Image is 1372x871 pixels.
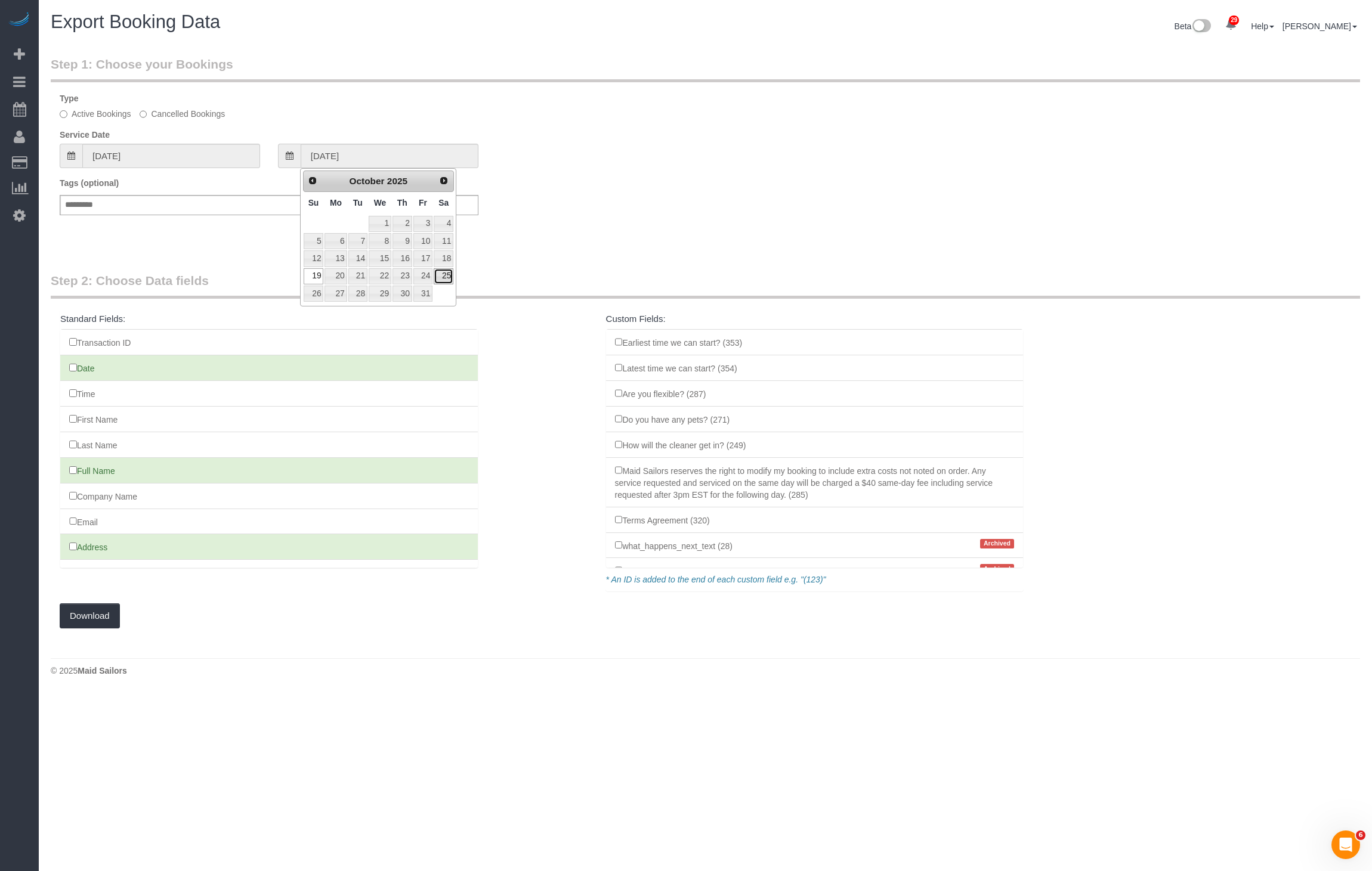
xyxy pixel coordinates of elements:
h4: Custom Fields: [606,314,1024,324]
button: Download [60,603,120,628]
a: 26 [304,286,324,302]
a: 13 [325,250,347,266]
a: 14 [348,250,367,266]
a: 15 [369,250,391,266]
a: 23 [393,268,412,284]
label: Service Date [60,129,110,141]
li: Do you have any pets? (271) [606,406,1024,432]
a: 8 [369,233,391,249]
li: Are you flexible? (287) [606,380,1024,407]
label: Cancelled Bookings [140,108,225,120]
span: Friday [419,198,427,207]
img: Automaid Logo [7,12,31,29]
li: Date [60,355,478,381]
h4: Standard Fields: [60,314,478,324]
label: Tags (optional) [60,177,119,189]
a: 29 [369,286,391,302]
span: Wednesday [374,198,387,207]
a: 19 [304,268,324,284]
li: Transaction ID [60,329,478,355]
a: Beta [1175,21,1212,31]
input: To [301,144,478,168]
li: Email [60,509,478,535]
div: © 2025 [51,665,1360,677]
legend: Step 2: Choose Data fields [51,272,1360,299]
a: 16 [393,250,412,266]
li: Latest time we can start? (354) [606,355,1024,381]
a: 10 [413,233,432,249]
li: Earliest time we can start? (353) [606,329,1024,355]
li: City [60,559,478,585]
a: 30 [393,286,412,302]
iframe: Intercom live chat [1331,830,1360,859]
strong: Maid Sailors [78,666,126,675]
a: 21 [348,268,367,284]
span: Sunday [308,198,319,207]
legend: Step 1: Choose your Bookings [51,55,1360,82]
li: Address [60,534,478,560]
a: Prev [305,172,322,189]
label: Type [60,92,79,104]
li: Terms Agreement (320) [606,507,1024,533]
span: 29 [1229,16,1239,25]
a: 20 [325,268,347,284]
a: 2 [393,216,412,232]
span: Tuesday [353,198,363,207]
a: 3 [413,216,432,232]
em: * An ID is added to the end of each custom field e.g. "(123)" [606,575,826,584]
a: 31 [413,286,432,302]
a: 11 [434,233,453,249]
a: 9 [393,233,412,249]
a: 29 [1219,12,1243,38]
span: 6 [1356,830,1365,840]
a: 6 [325,233,347,249]
a: 12 [304,250,324,266]
span: Prev [308,176,317,185]
span: October [350,176,385,186]
span: Thursday [397,198,407,207]
li: Last Name [60,432,478,458]
a: 5 [304,233,324,249]
a: Next [435,172,452,189]
span: Saturday [438,198,449,207]
li: Time [60,380,478,407]
a: 18 [434,250,453,266]
input: Cancelled Bookings [140,110,147,118]
img: New interface [1191,19,1211,35]
a: 28 [348,286,367,302]
li: Company Name [60,483,478,509]
li: what_happens_next_text (28) [606,532,1024,559]
li: How will the cleaner get in? (249) [606,432,1024,458]
a: 25 [434,268,453,284]
a: 27 [325,286,347,302]
input: Active Bookings [60,110,67,118]
span: Archived [980,564,1015,574]
li: Maid Sailors reserves the right to modify my booking to include extra costs not noted on order. A... [606,457,1024,507]
a: 4 [434,216,453,232]
label: Active Bookings [60,108,131,120]
span: Monday [330,198,342,207]
a: [PERSON_NAME] [1283,21,1357,31]
a: 1 [369,216,391,232]
li: First Name [60,406,478,432]
span: Next [439,176,449,185]
a: 22 [369,268,391,284]
a: 17 [413,250,432,266]
li: Are you flexible? (284) [606,557,1024,584]
li: Full Name [60,457,478,483]
a: 24 [413,268,432,284]
span: Export Booking Data [51,11,220,32]
input: From [82,144,260,168]
span: 2025 [387,176,407,186]
a: Help [1251,21,1274,31]
a: 7 [348,233,367,249]
span: Archived [980,539,1015,549]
